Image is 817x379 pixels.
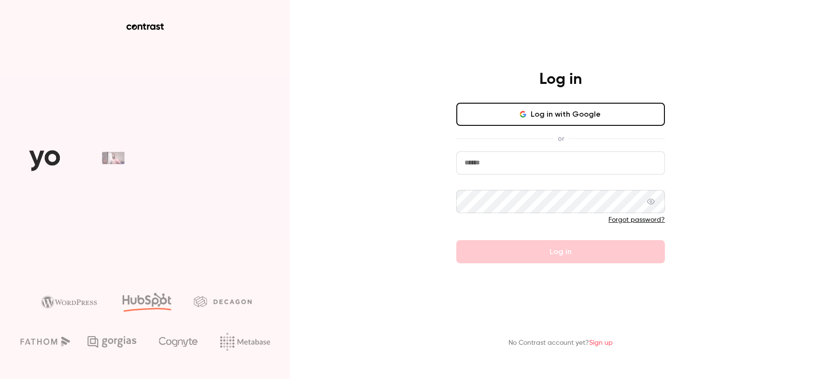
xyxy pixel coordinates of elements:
[194,296,252,307] img: decagon
[553,134,569,144] span: or
[608,217,665,223] a: Forgot password?
[589,339,613,346] a: Sign up
[508,338,613,348] p: No Contrast account yet?
[456,103,665,126] button: Log in with Google
[539,70,582,89] h4: Log in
